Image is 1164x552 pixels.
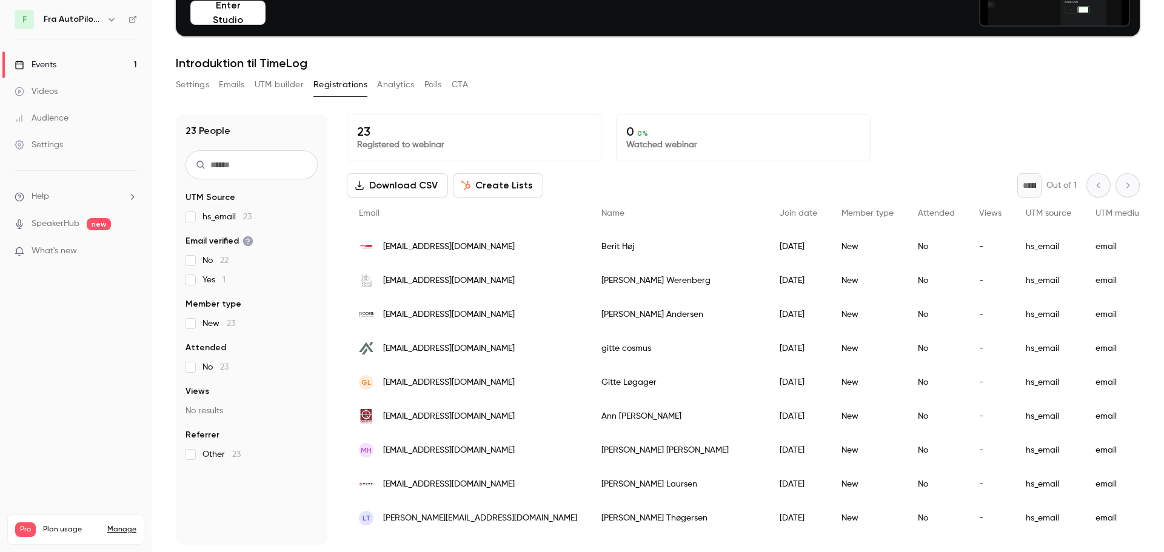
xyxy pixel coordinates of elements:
[383,342,515,355] span: [EMAIL_ADDRESS][DOMAIN_NAME]
[768,264,829,298] div: [DATE]
[829,331,906,365] div: New
[979,209,1002,218] span: Views
[589,331,768,365] div: gitte cosmus
[1014,399,1083,433] div: hs_email
[1026,209,1071,218] span: UTM source
[202,318,235,330] span: New
[768,230,829,264] div: [DATE]
[780,209,817,218] span: Join date
[967,298,1014,331] div: -
[1014,331,1083,365] div: hs_email
[906,501,967,535] div: No
[1046,179,1077,191] p: Out of 1
[32,218,79,230] a: SpeakerHub
[15,522,36,537] span: Pro
[202,274,226,286] span: Yes
[906,264,967,298] div: No
[1014,264,1083,298] div: hs_email
[1083,433,1159,467] div: email
[768,433,829,467] div: [DATE]
[829,433,906,467] div: New
[601,209,624,218] span: Name
[1083,365,1159,399] div: email
[202,361,229,373] span: No
[589,399,768,433] div: Ann [PERSON_NAME]
[906,298,967,331] div: No
[829,298,906,331] div: New
[906,365,967,399] div: No
[359,477,373,491] img: nord-as.dk
[255,75,304,95] button: UTM builder
[220,256,229,265] span: 22
[626,139,860,151] p: Watched webinar
[347,173,448,198] button: Download CSV
[768,365,829,399] div: [DATE]
[424,75,442,95] button: Polls
[15,112,69,124] div: Audience
[15,85,58,98] div: Videos
[768,331,829,365] div: [DATE]
[43,525,100,534] span: Plan usage
[1014,467,1083,501] div: hs_email
[906,399,967,433] div: No
[32,245,77,258] span: What's new
[829,399,906,433] div: New
[589,365,768,399] div: Gitte Løgager
[176,75,209,95] button: Settings
[1014,298,1083,331] div: hs_email
[359,341,373,356] img: arkk.dk
[227,319,235,328] span: 23
[1083,230,1159,264] div: email
[313,75,367,95] button: Registrations
[1083,264,1159,298] div: email
[361,445,372,456] span: MH
[186,191,235,204] span: UTM Source
[967,467,1014,501] div: -
[967,433,1014,467] div: -
[452,75,468,95] button: CTA
[1083,331,1159,365] div: email
[357,139,591,151] p: Registered to webinar
[219,75,244,95] button: Emails
[186,429,219,441] span: Referrer
[1014,230,1083,264] div: hs_email
[186,298,241,310] span: Member type
[383,376,515,389] span: [EMAIL_ADDRESS][DOMAIN_NAME]
[186,191,318,461] section: facet-groups
[1014,365,1083,399] div: hs_email
[15,59,56,71] div: Events
[383,241,515,253] span: [EMAIL_ADDRESS][DOMAIN_NAME]
[829,264,906,298] div: New
[967,264,1014,298] div: -
[918,209,955,218] span: Attended
[589,230,768,264] div: Berit Høj
[383,274,515,287] span: [EMAIL_ADDRESS][DOMAIN_NAME]
[176,56,1140,70] h1: Introduktion til TimeLog
[967,365,1014,399] div: -
[589,433,768,467] div: [PERSON_NAME] [PERSON_NAME]
[967,230,1014,264] div: -
[589,467,768,501] div: [PERSON_NAME] Laursen
[383,478,515,491] span: [EMAIL_ADDRESS][DOMAIN_NAME]
[87,218,111,230] span: new
[1083,399,1159,433] div: email
[383,512,577,525] span: [PERSON_NAME][EMAIL_ADDRESS][DOMAIN_NAME]
[202,448,241,461] span: Other
[589,264,768,298] div: [PERSON_NAME] Werenberg
[453,173,543,198] button: Create Lists
[186,385,209,397] span: Views
[359,307,373,322] img: procesark.dk
[1083,501,1159,535] div: email
[768,501,829,535] div: [DATE]
[1083,298,1159,331] div: email
[829,230,906,264] div: New
[202,211,252,223] span: hs_email
[107,525,136,534] a: Manage
[906,467,967,501] div: No
[359,239,373,254] img: igv.dk
[637,129,648,138] span: 0 %
[768,399,829,433] div: [DATE]
[967,399,1014,433] div: -
[357,124,591,139] p: 23
[383,444,515,457] span: [EMAIL_ADDRESS][DOMAIN_NAME]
